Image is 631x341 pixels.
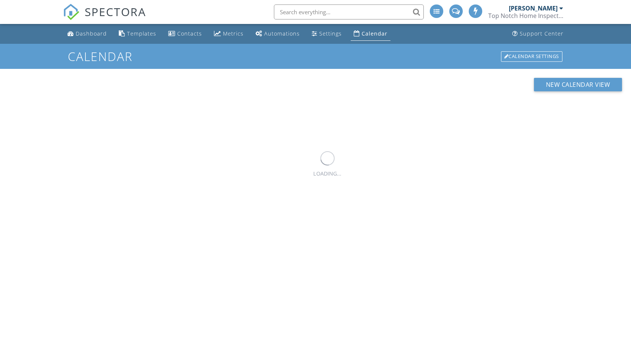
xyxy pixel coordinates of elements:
[500,51,563,63] a: Calendar Settings
[223,30,244,37] div: Metrics
[127,30,156,37] div: Templates
[264,30,300,37] div: Automations
[309,27,345,41] a: Settings
[274,4,424,19] input: Search everything...
[63,10,146,26] a: SPECTORA
[319,30,342,37] div: Settings
[488,12,563,19] div: Top Notch Home Inspection
[520,30,564,37] div: Support Center
[76,30,107,37] div: Dashboard
[501,51,562,62] div: Calendar Settings
[63,4,79,20] img: The Best Home Inspection Software - Spectora
[64,27,110,41] a: Dashboard
[85,4,146,19] span: SPECTORA
[68,50,563,63] h1: Calendar
[509,4,558,12] div: [PERSON_NAME]
[165,27,205,41] a: Contacts
[351,27,390,41] a: Calendar
[177,30,202,37] div: Contacts
[509,27,567,41] a: Support Center
[116,27,159,41] a: Templates
[211,27,247,41] a: Metrics
[253,27,303,41] a: Automations (Advanced)
[362,30,387,37] div: Calendar
[534,78,622,91] button: New Calendar View
[313,170,341,178] div: LOADING...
